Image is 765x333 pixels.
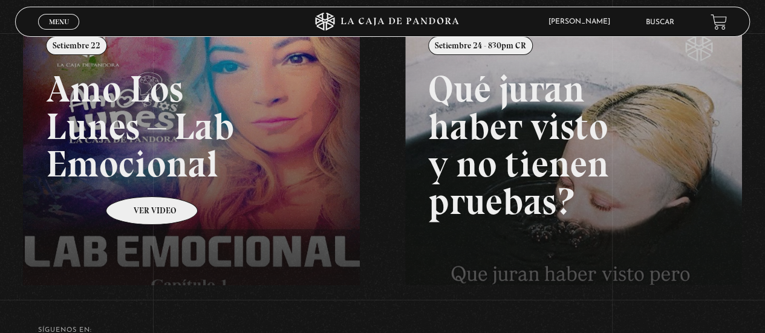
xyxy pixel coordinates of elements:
span: Menu [49,18,69,25]
a: View your shopping cart [711,14,727,30]
a: Buscar [646,19,674,26]
span: Cerrar [45,28,73,37]
span: [PERSON_NAME] [542,18,622,25]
